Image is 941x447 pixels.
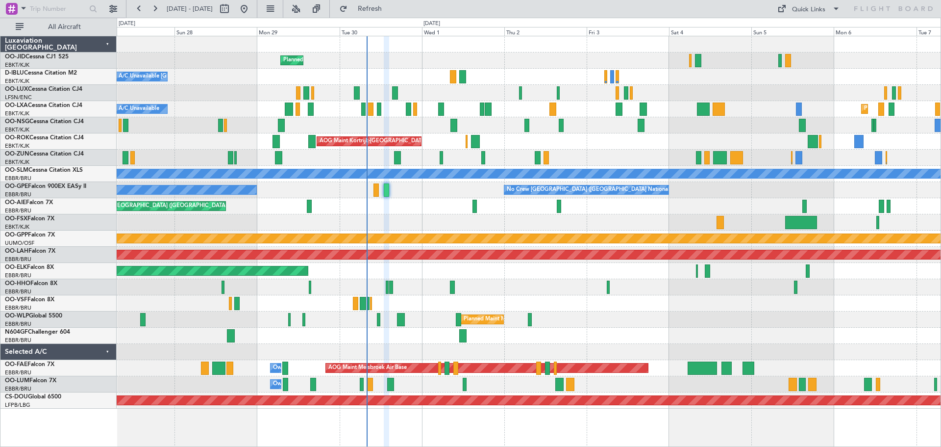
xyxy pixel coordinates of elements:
a: OO-JIDCessna CJ1 525 [5,54,69,60]
div: Sat 27 [92,27,174,36]
div: Owner Melsbroek Air Base [273,361,340,375]
span: OO-WLP [5,313,29,319]
a: OO-NSGCessna Citation CJ4 [5,119,84,125]
a: EBBR/BRU [5,385,31,393]
span: OO-LUX [5,86,28,92]
button: Refresh [335,1,394,17]
a: CS-DOUGlobal 6500 [5,394,61,400]
span: OO-GPP [5,232,28,238]
span: OO-GPE [5,184,28,189]
a: OO-ZUNCessna Citation CJ4 [5,151,84,157]
a: EBKT/KJK [5,223,29,231]
div: [DATE] [119,20,135,28]
div: AOG Maint Kortrijk-[GEOGRAPHIC_DATA] [320,134,426,149]
input: Trip Number [30,1,86,16]
span: OO-ELK [5,264,27,270]
span: [DATE] - [DATE] [167,4,213,13]
a: LFSN/ENC [5,94,32,101]
a: OO-GPEFalcon 900EX EASy II [5,184,86,189]
a: OO-VSFFalcon 8X [5,297,54,303]
span: OO-AIE [5,200,26,206]
span: OO-HHO [5,281,30,287]
span: OO-JID [5,54,25,60]
a: EBKT/KJK [5,78,29,85]
a: EBKT/KJK [5,110,29,117]
span: OO-ZUN [5,151,29,157]
span: D-IBLU [5,70,24,76]
a: OO-HHOFalcon 8X [5,281,57,287]
span: OO-ROK [5,135,29,141]
div: Owner Melsbroek Air Base [273,377,340,392]
span: OO-LUM [5,378,29,384]
a: OO-LUMFalcon 7X [5,378,56,384]
span: OO-VSF [5,297,27,303]
a: EBKT/KJK [5,158,29,166]
a: OO-AIEFalcon 7X [5,200,53,206]
a: EBKT/KJK [5,142,29,150]
a: D-IBLUCessna Citation M2 [5,70,77,76]
a: OO-WLPGlobal 5500 [5,313,62,319]
a: UUMO/OSF [5,239,34,247]
span: OO-SLM [5,167,28,173]
a: OO-FAEFalcon 7X [5,362,54,368]
div: Wed 1 [422,27,504,36]
a: EBBR/BRU [5,256,31,263]
div: A/C Unavailable [GEOGRAPHIC_DATA]-[GEOGRAPHIC_DATA] [119,69,275,84]
a: EBBR/BRU [5,304,31,312]
span: OO-LXA [5,103,28,108]
div: Planned Maint Kortrijk-[GEOGRAPHIC_DATA] [283,53,397,68]
span: Refresh [349,5,391,12]
div: Mon 29 [257,27,339,36]
span: CS-DOU [5,394,28,400]
div: Sat 4 [669,27,751,36]
a: N604GFChallenger 604 [5,329,70,335]
a: OO-FSXFalcon 7X [5,216,54,222]
div: Fri 3 [587,27,669,36]
a: EBKT/KJK [5,126,29,133]
div: No Crew [GEOGRAPHIC_DATA] ([GEOGRAPHIC_DATA] National) [507,183,671,197]
span: N604GF [5,329,28,335]
a: OO-GPPFalcon 7X [5,232,55,238]
a: EBBR/BRU [5,320,31,328]
div: Mon 6 [834,27,916,36]
a: EBBR/BRU [5,191,31,198]
div: Planned Maint Milan (Linate) [464,312,534,327]
a: OO-ROKCessna Citation CJ4 [5,135,84,141]
div: [DATE] [423,20,440,28]
div: Tue 30 [340,27,422,36]
a: OO-LXACessna Citation CJ4 [5,103,82,108]
a: EBKT/KJK [5,61,29,69]
a: OO-ELKFalcon 8X [5,264,54,270]
span: OO-FSX [5,216,27,222]
a: EBBR/BRU [5,369,31,376]
span: OO-NSG [5,119,29,125]
a: EBBR/BRU [5,337,31,344]
a: EBBR/BRU [5,272,31,279]
button: All Aircraft [11,19,106,35]
a: OO-LAHFalcon 7X [5,248,55,254]
span: OO-LAH [5,248,28,254]
a: OO-LUXCessna Citation CJ4 [5,86,82,92]
div: Planned Maint [GEOGRAPHIC_DATA] ([GEOGRAPHIC_DATA]) [74,199,228,213]
span: All Aircraft [25,24,103,30]
a: EBBR/BRU [5,288,31,295]
a: EBBR/BRU [5,175,31,182]
a: LFPB/LBG [5,401,30,409]
span: OO-FAE [5,362,27,368]
div: Sun 28 [174,27,257,36]
div: Sun 5 [751,27,834,36]
div: Thu 2 [504,27,587,36]
a: EBBR/BRU [5,207,31,214]
div: A/C Unavailable [119,102,159,116]
div: AOG Maint Melsbroek Air Base [328,361,407,375]
a: OO-SLMCessna Citation XLS [5,167,83,173]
